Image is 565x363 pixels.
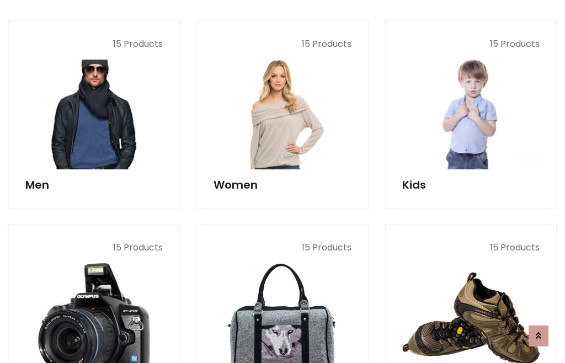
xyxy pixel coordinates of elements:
[402,241,540,254] p: 15 Products
[402,178,540,191] h5: Kids
[25,241,163,254] p: 15 Products
[25,178,163,191] h5: Men
[214,38,351,51] p: 15 Products
[214,241,351,254] p: 15 Products
[214,178,351,191] h5: Women
[25,38,163,51] p: 15 Products
[402,38,540,51] p: 15 Products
